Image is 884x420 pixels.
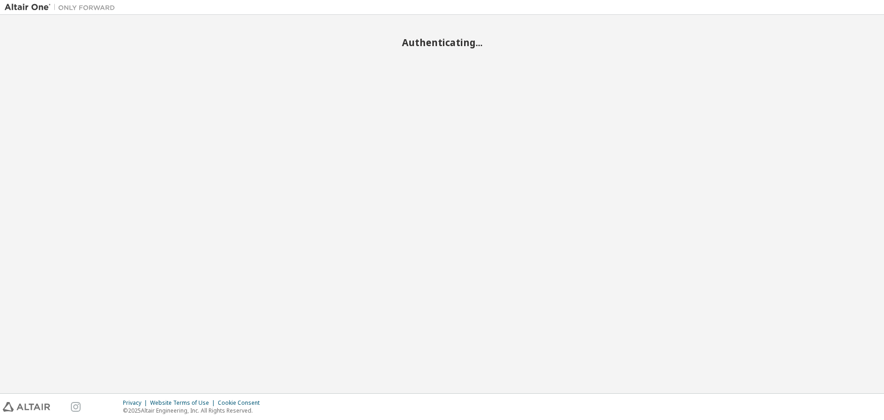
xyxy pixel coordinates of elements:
[3,402,50,412] img: altair_logo.svg
[123,399,150,407] div: Privacy
[150,399,218,407] div: Website Terms of Use
[123,407,265,414] p: © 2025 Altair Engineering, Inc. All Rights Reserved.
[218,399,265,407] div: Cookie Consent
[71,402,81,412] img: instagram.svg
[5,36,879,48] h2: Authenticating...
[5,3,120,12] img: Altair One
